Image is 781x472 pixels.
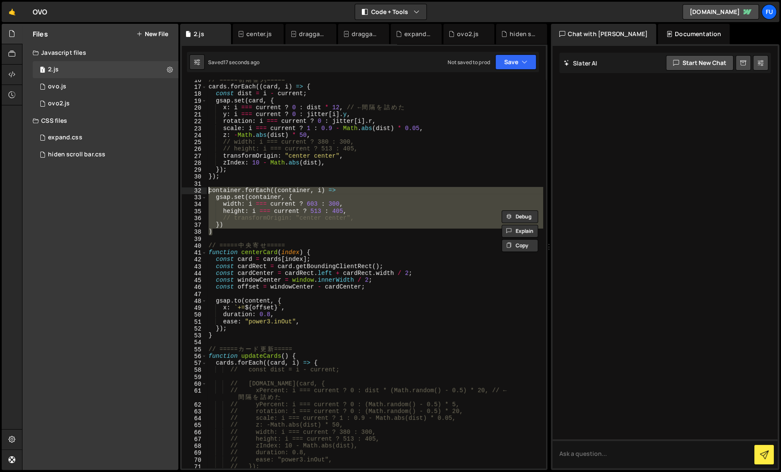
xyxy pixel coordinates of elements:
[502,225,538,237] button: Explain
[182,346,207,353] div: 55
[182,387,207,401] div: 61
[136,31,168,37] button: New File
[457,30,479,38] div: ovo2.js
[182,208,207,215] div: 35
[182,77,207,84] div: 16
[23,44,178,61] div: Javascript files
[182,374,207,381] div: 59
[182,319,207,325] div: 51
[33,129,181,146] div: 17267/47820.css
[182,291,207,298] div: 47
[182,284,207,291] div: 46
[761,4,777,20] a: Fu
[666,55,733,71] button: Start new chat
[33,7,47,17] div: OVO
[182,401,207,408] div: 62
[33,29,48,39] h2: Files
[355,4,426,20] button: Code + Tools
[182,367,207,373] div: 58
[182,429,207,436] div: 66
[182,263,207,270] div: 43
[182,236,207,243] div: 39
[299,30,326,38] div: draggable, scrollable.js
[182,270,207,277] div: 44
[182,415,207,422] div: 64
[182,215,207,222] div: 36
[33,78,181,95] div: ovo.js
[182,222,207,229] div: 37
[182,90,207,97] div: 18
[182,160,207,167] div: 28
[194,30,204,38] div: 2.js
[182,464,207,470] div: 71
[182,132,207,139] div: 24
[182,187,207,194] div: 32
[182,98,207,105] div: 19
[182,243,207,249] div: 40
[502,210,538,223] button: Debug
[182,167,207,173] div: 29
[551,24,656,44] div: Chat with [PERSON_NAME]
[182,84,207,90] div: 17
[33,95,181,112] div: 17267/47817.js
[182,360,207,367] div: 57
[182,256,207,263] div: 42
[182,408,207,415] div: 63
[246,30,272,38] div: center.js
[182,325,207,332] div: 52
[48,100,70,107] div: ovo2.js
[33,61,181,78] div: 17267/47848.js
[182,353,207,360] div: 56
[182,422,207,429] div: 65
[448,59,490,66] div: Not saved to prod
[182,181,207,187] div: 31
[182,449,207,456] div: 69
[40,67,45,74] span: 1
[495,54,536,70] button: Save
[182,105,207,111] div: 20
[182,311,207,318] div: 50
[182,277,207,284] div: 45
[352,30,379,38] div: draggable using Observer.css
[182,249,207,256] div: 41
[564,59,598,67] h2: Slater AI
[48,66,59,73] div: 2.js
[182,339,207,346] div: 54
[182,111,207,118] div: 21
[182,153,207,160] div: 27
[182,443,207,449] div: 68
[182,125,207,132] div: 23
[182,298,207,305] div: 48
[182,332,207,339] div: 53
[23,112,178,129] div: CSS files
[682,4,759,20] a: [DOMAIN_NAME]
[182,381,207,387] div: 60
[404,30,431,38] div: expand.css
[502,239,538,252] button: Copy
[208,59,259,66] div: Saved
[48,134,82,141] div: expand.css
[658,24,730,44] div: Documentation
[182,146,207,153] div: 26
[2,2,23,22] a: 🤙
[182,173,207,180] div: 30
[182,436,207,443] div: 67
[510,30,537,38] div: hiden scroll bar.css
[182,305,207,311] div: 49
[223,59,259,66] div: 17 seconds ago
[182,201,207,208] div: 34
[182,118,207,125] div: 22
[33,146,181,163] div: 17267/47816.css
[48,83,66,90] div: ovo.js
[182,194,207,201] div: 33
[182,229,207,235] div: 38
[182,457,207,464] div: 70
[48,151,105,158] div: hiden scroll bar.css
[182,139,207,146] div: 25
